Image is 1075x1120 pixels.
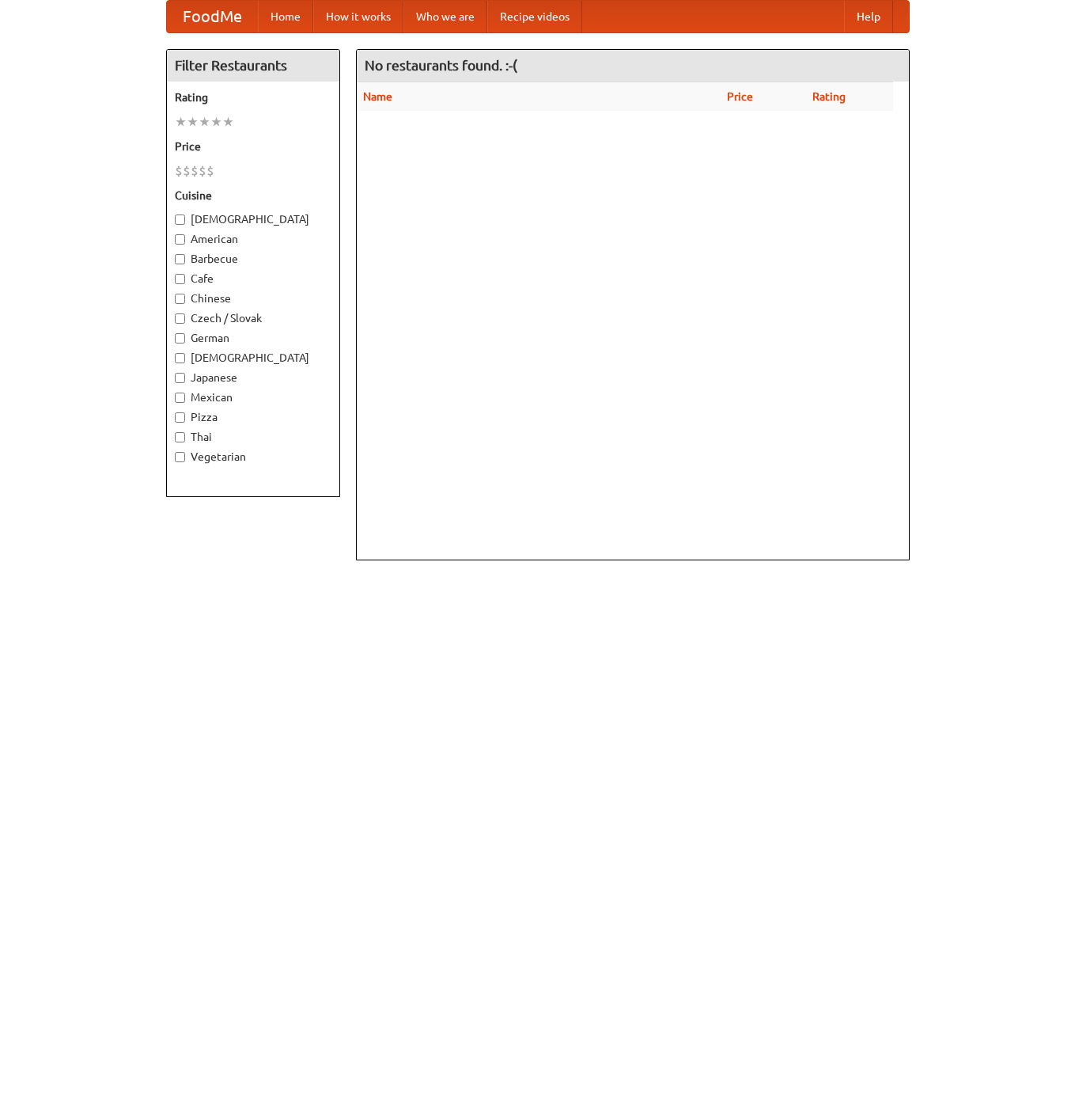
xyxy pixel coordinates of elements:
[175,215,185,225] input: [DEMOGRAPHIC_DATA]
[363,90,392,103] a: Name
[175,429,331,445] label: Thai
[175,234,185,245] input: American
[175,432,185,442] input: Thai
[191,162,199,180] li: $
[812,90,846,103] a: Rating
[175,89,331,105] h5: Rating
[167,1,258,32] a: FoodMe
[175,409,331,425] label: Pizza
[175,393,185,403] input: Mexican
[487,1,582,32] a: Recipe videos
[175,353,185,363] input: [DEMOGRAPHIC_DATA]
[199,162,206,180] li: $
[175,251,331,267] label: Barbecue
[175,231,331,247] label: American
[175,452,185,462] input: Vegetarian
[175,271,331,287] label: Cafe
[222,113,234,131] li: ★
[175,412,185,423] input: Pizza
[187,113,199,131] li: ★
[206,162,214,180] li: $
[167,50,339,82] h4: Filter Restaurants
[258,1,313,32] a: Home
[210,113,222,131] li: ★
[175,310,331,326] label: Czech / Slovak
[175,333,185,344] input: German
[403,1,487,32] a: Who we are
[175,350,331,366] label: [DEMOGRAPHIC_DATA]
[175,449,331,465] label: Vegetarian
[175,162,183,180] li: $
[175,274,185,284] input: Cafe
[175,370,331,385] label: Japanese
[727,90,753,103] a: Price
[183,162,191,180] li: $
[175,211,331,227] label: [DEMOGRAPHIC_DATA]
[175,373,185,383] input: Japanese
[313,1,403,32] a: How it works
[844,1,893,32] a: Help
[175,313,185,324] input: Czech / Slovak
[199,113,210,131] li: ★
[365,58,517,73] ng-pluralize: No restaurants found. :-(
[175,290,331,306] label: Chinese
[175,330,331,346] label: German
[175,294,185,304] input: Chinese
[175,188,331,203] h5: Cuisine
[175,254,185,264] input: Barbecue
[175,139,331,154] h5: Price
[175,389,331,405] label: Mexican
[175,113,187,131] li: ★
